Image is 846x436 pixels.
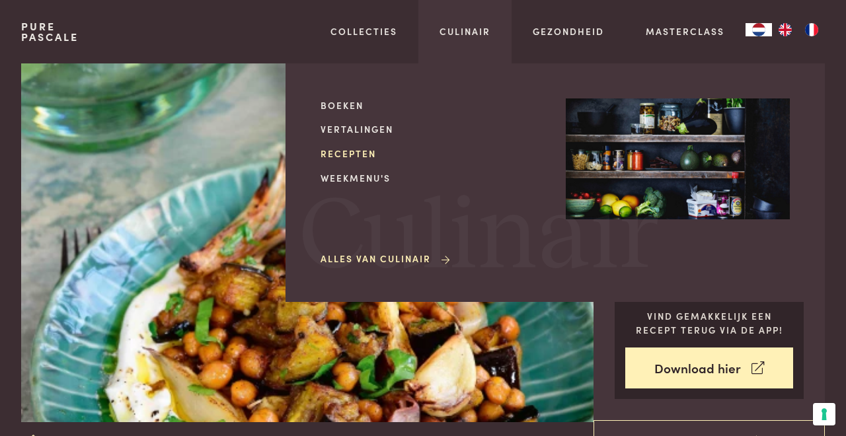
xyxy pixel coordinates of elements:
[772,23,825,36] ul: Language list
[321,147,545,161] a: Recepten
[746,23,825,36] aside: Language selected: Nederlands
[21,63,619,422] img: Aubergines met krokante kikkererwten
[746,23,772,36] a: NL
[330,24,397,38] a: Collecties
[625,347,794,389] a: Download hier
[646,24,724,38] a: Masterclass
[746,23,772,36] div: Language
[299,187,659,288] span: Culinair
[772,23,798,36] a: EN
[440,24,490,38] a: Culinair
[625,309,794,336] p: Vind gemakkelijk een recept terug via de app!
[321,98,545,112] a: Boeken
[798,23,825,36] a: FR
[813,403,835,425] button: Uw voorkeuren voor toestemming voor trackingtechnologieën
[321,122,545,136] a: Vertalingen
[321,171,545,185] a: Weekmenu's
[21,21,79,42] a: PurePascale
[533,24,604,38] a: Gezondheid
[566,98,790,220] img: Culinair
[321,252,452,266] a: Alles van Culinair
